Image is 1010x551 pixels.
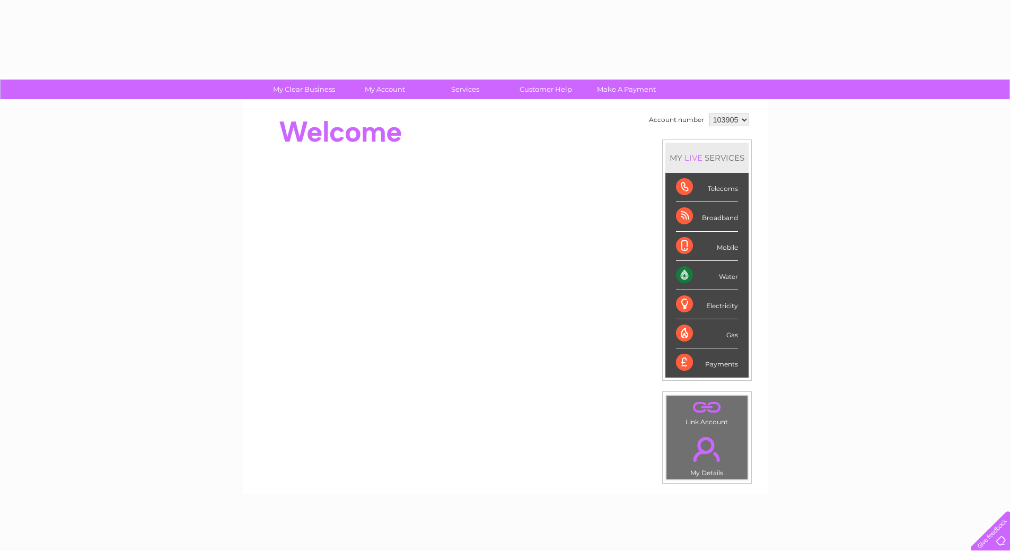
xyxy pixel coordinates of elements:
div: MY SERVICES [665,143,749,173]
a: . [669,431,745,468]
div: Payments [676,348,738,377]
div: LIVE [682,153,705,163]
div: Telecoms [676,173,738,202]
div: Broadband [676,202,738,231]
div: Gas [676,319,738,348]
a: My Clear Business [260,80,348,99]
div: Water [676,261,738,290]
td: My Details [666,428,748,480]
a: My Account [341,80,428,99]
a: Customer Help [502,80,590,99]
td: Link Account [666,395,748,428]
div: Mobile [676,232,738,261]
div: Electricity [676,290,738,319]
a: . [669,398,745,417]
a: Make A Payment [583,80,670,99]
td: Account number [646,111,707,129]
a: Services [421,80,509,99]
